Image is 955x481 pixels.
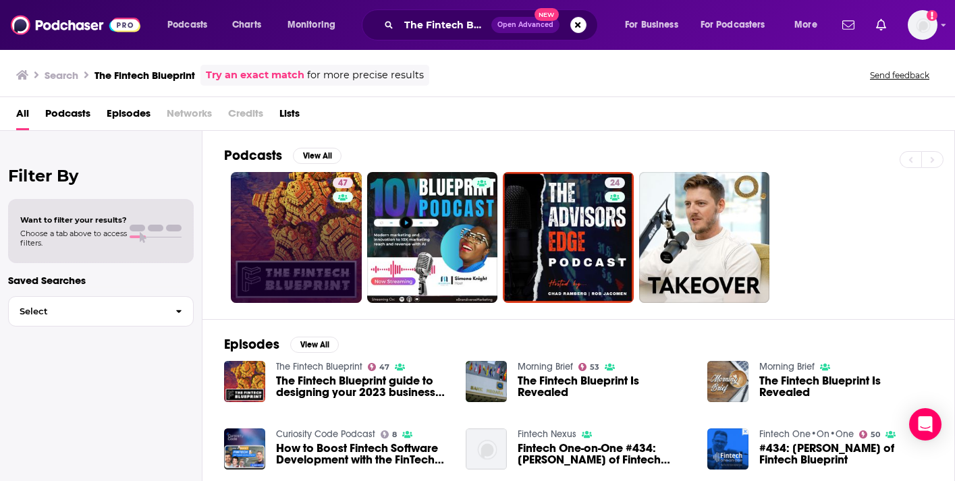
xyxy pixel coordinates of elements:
img: The Fintech Blueprint Is Revealed [707,361,748,402]
a: Show notifications dropdown [871,13,892,36]
button: open menu [785,14,834,36]
button: Open AdvancedNew [491,17,560,33]
button: Show profile menu [908,10,937,40]
a: Morning Brief [759,361,815,372]
h2: Filter By [8,166,194,186]
span: Monitoring [288,16,335,34]
span: 53 [590,364,599,370]
button: open menu [616,14,695,36]
span: Credits [228,103,263,130]
button: open menu [158,14,225,36]
img: Fintech One-on-One #434: Lex Sokolin of Fintech Blueprint [466,428,507,470]
a: 47 [231,172,362,303]
span: New [535,8,559,21]
h3: Search [45,69,78,82]
a: #434: Lex Sokolin of Fintech Blueprint [759,443,933,465]
span: 8 [392,432,397,438]
span: 24 [610,177,620,190]
a: Podcasts [45,103,90,130]
span: 47 [379,364,389,370]
button: open menu [278,14,353,36]
a: All [16,103,29,130]
a: 24 [503,172,634,303]
a: The Fintech Blueprint Is Revealed [518,375,691,398]
a: Try an exact match [206,67,304,83]
span: Open Advanced [497,22,553,28]
span: 50 [871,432,880,438]
a: Episodes [107,103,151,130]
a: Fintech Nexus [518,428,576,440]
button: open menu [692,14,785,36]
p: Saved Searches [8,274,194,287]
span: Logged in as abbie.hatfield [908,10,937,40]
span: 47 [338,177,348,190]
span: Networks [167,103,212,130]
a: Fintech One•On•One [759,428,854,440]
div: Search podcasts, credits, & more... [375,9,611,40]
h2: Podcasts [224,147,282,164]
a: Lists [279,103,300,130]
a: Morning Brief [518,361,573,372]
a: Fintech One-on-One #434: Lex Sokolin of Fintech Blueprint [518,443,691,465]
span: Fintech One-on-One #434: [PERSON_NAME] of Fintech Blueprint [518,443,691,465]
a: 47 [333,177,353,188]
span: Choose a tab above to access filters. [20,229,127,248]
div: Open Intercom Messenger [909,408,942,441]
img: Podchaser - Follow, Share and Rate Podcasts [11,12,140,38]
a: Curiosity Code Podcast [276,428,375,440]
span: Podcasts [167,16,207,34]
span: For Podcasters [701,16,765,34]
a: 8 [381,430,398,438]
img: The Fintech Blueprint guide to designing your 2023 business model [224,361,265,402]
img: How to Boost Fintech Software Development with the FinTech Blueprint? Experts share [224,428,265,470]
button: View All [290,337,339,353]
a: 24 [605,177,625,188]
a: Show notifications dropdown [837,13,860,36]
button: View All [293,148,342,164]
h3: The Fintech Blueprint [94,69,195,82]
span: Want to filter your results? [20,215,127,225]
img: The Fintech Blueprint Is Revealed [466,361,507,402]
button: Select [8,296,194,327]
button: Send feedback [866,69,933,81]
a: 53 [578,363,600,371]
span: for more precise results [307,67,424,83]
img: User Profile [908,10,937,40]
span: Charts [232,16,261,34]
a: The Fintech Blueprint [276,361,362,372]
span: More [794,16,817,34]
h2: Episodes [224,336,279,353]
a: 50 [859,430,881,438]
span: Select [9,307,165,316]
a: PodcastsView All [224,147,342,164]
svg: Add a profile image [927,10,937,21]
a: Charts [223,14,269,36]
a: EpisodesView All [224,336,339,353]
a: The Fintech Blueprint Is Revealed [759,375,933,398]
span: For Business [625,16,678,34]
a: How to Boost Fintech Software Development with the FinTech Blueprint? Experts share [276,443,449,465]
span: #434: [PERSON_NAME] of Fintech Blueprint [759,443,933,465]
input: Search podcasts, credits, & more... [399,14,491,36]
a: 47 [368,363,390,371]
a: The Fintech Blueprint guide to designing your 2023 business model [276,375,449,398]
img: #434: Lex Sokolin of Fintech Blueprint [707,428,748,470]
